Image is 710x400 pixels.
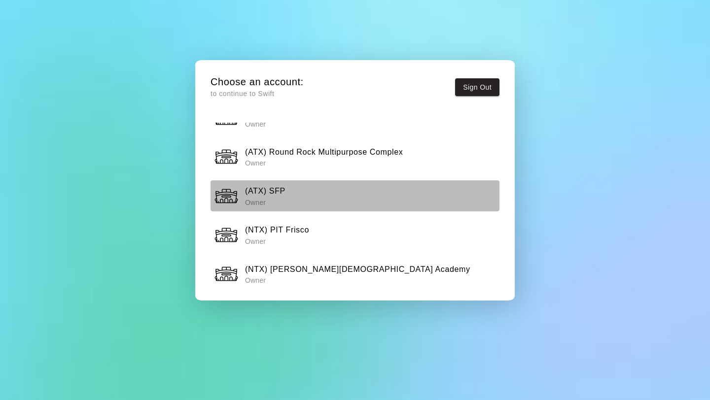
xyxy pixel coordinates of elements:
[245,185,285,198] h6: (ATX) SFP
[214,262,239,286] img: (NTX) McKinney Christian Academy
[245,236,309,246] p: Owner
[245,275,470,285] p: Owner
[211,180,499,211] button: (ATX) SFP(ATX) SFP Owner
[245,198,285,207] p: Owner
[211,219,499,250] button: (NTX) PIT Frisco(NTX) PIT Frisco Owner
[211,259,499,290] button: (NTX) McKinney Christian Academy(NTX) [PERSON_NAME][DEMOGRAPHIC_DATA] Academy Owner
[214,184,239,208] img: (ATX) SFP
[211,75,304,89] h5: Choose an account:
[211,89,304,99] p: to continue to Swift
[214,223,239,247] img: (NTX) PIT Frisco
[211,141,499,172] button: (ATX) Round Rock Multipurpose Complex(ATX) Round Rock Multipurpose Complex Owner
[245,158,403,168] p: Owner
[245,119,376,129] p: Owner
[214,144,239,169] img: (ATX) Round Rock Multipurpose Complex
[245,224,309,236] h6: (NTX) PIT Frisco
[245,263,470,276] h6: (NTX) [PERSON_NAME][DEMOGRAPHIC_DATA] Academy
[245,146,403,159] h6: (ATX) Round Rock Multipurpose Complex
[455,78,499,97] button: Sign Out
